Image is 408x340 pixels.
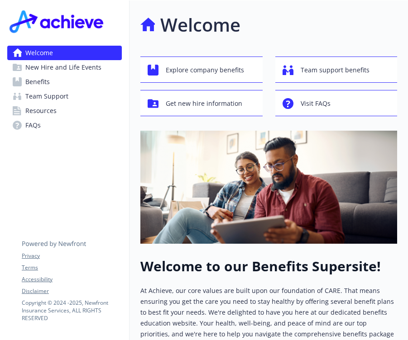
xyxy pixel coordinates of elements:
h1: Welcome [160,11,240,38]
a: New Hire and Life Events [7,60,122,75]
a: Privacy [22,252,121,260]
span: Team support benefits [301,61,370,79]
span: Explore company benefits [166,61,244,79]
span: FAQs [25,118,41,132]
button: Team support benefits [275,57,398,83]
h1: Welcome to our Benefits Supersite! [140,258,397,274]
span: New Hire and Life Events [25,60,101,75]
a: Disclaimer [22,287,121,295]
span: Get new hire information [166,95,242,112]
a: Team Support [7,89,122,104]
a: FAQs [7,118,122,132]
button: Visit FAQs [275,90,398,116]
button: Get new hire information [140,90,263,116]
button: Explore company benefits [140,57,263,83]
span: Team Support [25,89,68,104]
p: Copyright © 2024 - 2025 , Newfront Insurance Services, ALL RIGHTS RESERVED [22,299,121,322]
a: Benefits [7,75,122,89]
a: Resources [7,104,122,118]
span: Visit FAQs [301,95,331,112]
a: Accessibility [22,275,121,283]
span: Resources [25,104,57,118]
span: Welcome [25,46,53,60]
a: Terms [22,264,121,272]
a: Welcome [7,46,122,60]
img: overview page banner [140,131,397,244]
span: Benefits [25,75,50,89]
